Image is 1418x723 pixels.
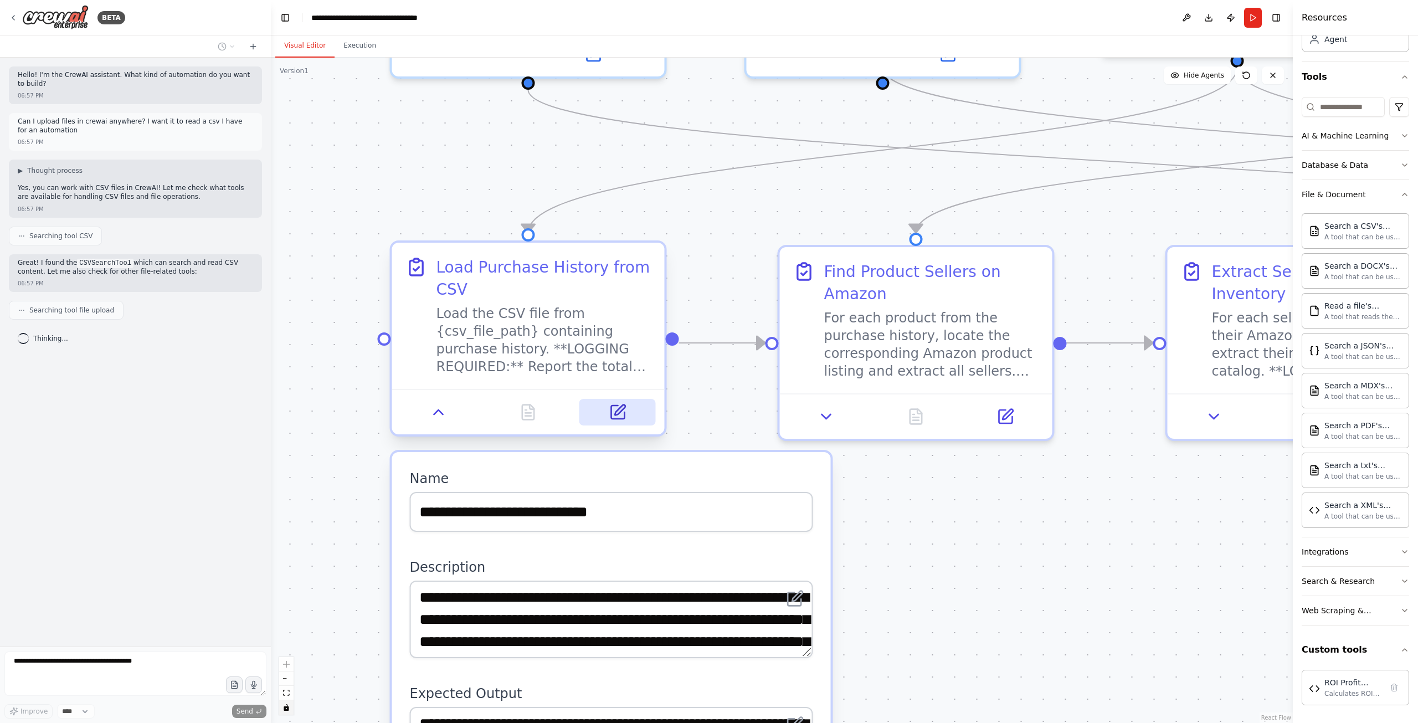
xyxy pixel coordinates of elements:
[97,11,125,24] div: BETA
[1309,465,1320,476] img: TXTSearchTool
[782,585,808,612] button: Open in editor
[29,232,93,240] span: Searching tool CSV
[1324,312,1402,321] div: A tool that reads the content of a file. To use this tool, provide a 'file_path' parameter with t...
[436,256,651,300] div: Load Purchase History from CSV
[244,40,262,53] button: Start a new chat
[1309,305,1320,316] img: FileReadTool
[18,117,253,135] p: Can I upload files in crewai anywhere? I want it to read a csv I have for an automation
[1302,576,1375,587] div: Search & Research
[77,258,133,268] code: CSVSearchTool
[275,34,335,58] button: Visual Editor
[1302,61,1409,93] button: Tools
[279,671,294,686] button: zoom out
[1302,130,1389,141] div: AI & Machine Learning
[1164,66,1231,84] button: Hide Agents
[1324,512,1402,521] div: A tool that can be used to semantic search a query from a XML's content.
[1309,265,1320,276] img: DOCXSearchTool
[278,10,293,25] button: Hide left sidebar
[279,686,294,700] button: fit view
[1324,300,1402,311] div: Read a file's content
[1302,537,1409,566] button: Integrations
[1302,151,1409,180] button: Database & Data
[1302,160,1368,171] div: Database & Data
[824,309,1039,380] div: For each product from the purchase history, locate the corresponding Amazon product listing and e...
[1302,93,1409,634] div: Tools
[1302,634,1409,665] button: Custom tools
[777,245,1054,441] div: Find Product Sellers on AmazonFor each product from the purchase history, locate the correspondin...
[1324,380,1402,391] div: Search a MDX's content
[1324,34,1347,45] div: Agent
[1324,420,1402,431] div: Search a PDF's content
[280,66,309,75] div: Version 1
[213,40,240,53] button: Switch to previous chat
[1324,689,1382,698] div: Calculates ROI and profit per unit for Amazon FBA products, including profitability analysis base...
[579,399,655,425] button: Open in side panel
[1302,605,1400,616] div: Web Scraping & Browsing
[824,260,1039,305] div: Find Product Sellers on Amazon
[279,657,294,715] div: React Flow controls
[1309,385,1320,396] img: MDXSearchTool
[1324,500,1402,511] div: Search a XML's content
[1302,11,1347,24] h4: Resources
[1309,505,1320,516] img: XMLSearchTool
[1309,225,1320,237] img: CSVSearchTool
[1324,460,1402,471] div: Search a txt's content
[33,334,68,343] span: Thinking...
[869,403,963,430] button: No output available
[29,306,114,315] span: Searching tool file upload
[18,259,253,276] p: Great! I found the which can search and read CSV content. Let me also check for other file-relate...
[1324,472,1402,481] div: A tool that can be used to semantic search a query from a txt's content.
[1302,209,1409,537] div: File & Document
[18,138,44,146] div: 06:57 PM
[1309,683,1320,694] img: ROI Profit Calculator
[1261,715,1291,721] a: React Flow attribution
[1302,121,1409,150] button: AI & Machine Learning
[18,91,44,100] div: 06:57 PM
[1302,596,1409,625] button: Web Scraping & Browsing
[1184,71,1224,80] span: Hide Agents
[679,332,765,354] g: Edge from dc84f710-2a10-4aeb-94f1-058931bcb391 to 8e34fadd-f55c-4cce-814b-e382245860a0
[481,399,575,425] button: No output available
[18,279,44,288] div: 06:57 PM
[1324,221,1402,232] div: Search a CSV's content
[530,41,655,68] button: Open in side panel
[232,705,266,718] button: Send
[245,676,262,693] button: Click to speak your automation idea
[226,676,243,693] button: Upload files
[436,305,651,376] div: Load the CSV file from {csv_file_path} containing purchase history. **LOGGING REQUIRED:** Report ...
[1324,273,1402,281] div: A tool that can be used to semantic search a query from a DOCX's content.
[18,205,44,213] div: 06:57 PM
[1386,680,1402,695] button: Delete tool
[4,704,53,719] button: Improve
[1302,189,1366,200] div: File & Document
[1066,332,1153,354] g: Edge from 8e34fadd-f55c-4cce-814b-e382245860a0 to 99ec395a-763e-4678-8cf0-b40d8a458833
[18,166,83,175] button: ▶Thought process
[1302,567,1409,596] button: Search & Research
[967,403,1043,430] button: Open in side panel
[1302,180,1409,209] button: File & Document
[389,245,666,441] div: Load Purchase History from CSVLoad the CSV file from {csv_file_path} containing purchase history....
[22,5,89,30] img: Logo
[237,707,253,716] span: Send
[18,184,253,201] p: Yes, you can work with CSV files in CrewAI! Let me check what tools are available for handling CS...
[1257,403,1350,430] button: No output available
[885,41,1010,68] button: Open in side panel
[27,166,83,175] span: Thought process
[1324,233,1402,242] div: A tool that can be used to semantic search a query from a CSV's content.
[1324,340,1402,351] div: Search a JSON's content
[1268,10,1284,25] button: Hide right sidebar
[311,12,436,23] nav: breadcrumb
[18,71,253,88] p: Hello! I'm the CrewAI assistant. What kind of automation do you want to build?
[279,700,294,715] button: toggle interactivity
[1324,432,1402,441] div: A tool that can be used to semantic search a query from a PDF's content.
[335,34,385,58] button: Execution
[1309,345,1320,356] img: JSONSearchTool
[20,707,48,716] span: Improve
[18,166,23,175] span: ▶
[1324,392,1402,401] div: A tool that can be used to semantic search a query from a MDX's content.
[1309,425,1320,436] img: PDFSearchTool
[1302,546,1348,557] div: Integrations
[409,470,813,488] label: Name
[1324,677,1382,688] div: ROI Profit Calculator
[409,685,813,703] label: Expected Output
